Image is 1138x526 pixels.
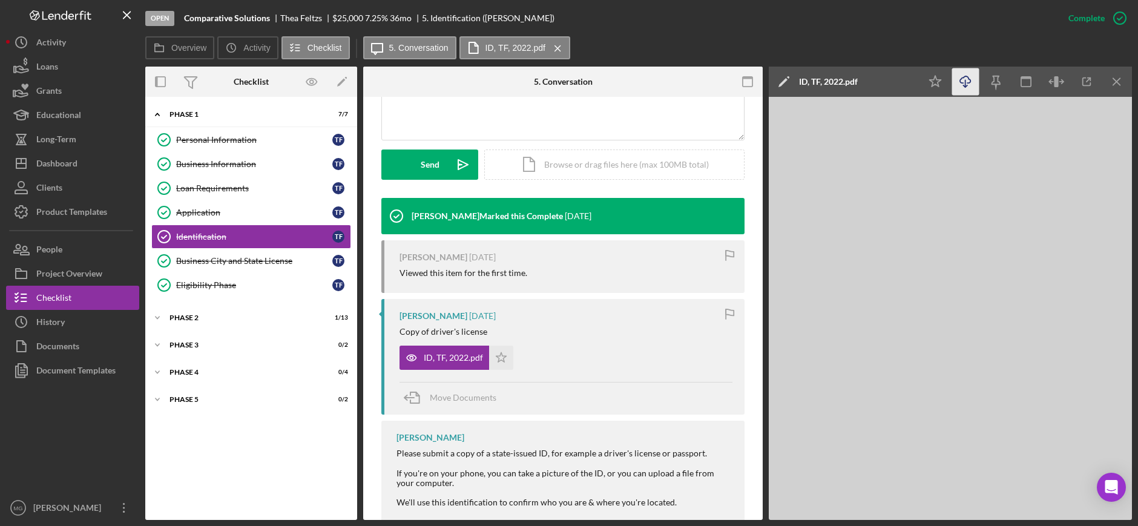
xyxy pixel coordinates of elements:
a: Business City and State LicenseTF [151,249,351,273]
div: 5. Identification ([PERSON_NAME]) [422,13,554,23]
div: [PERSON_NAME] Marked this Complete [412,211,563,221]
div: T F [332,182,344,194]
div: Phase 3 [169,341,318,349]
div: ID, TF, 2022.pdf [799,77,858,87]
button: Overview [145,36,214,59]
div: ID, TF, 2022.pdf [424,353,483,363]
a: ApplicationTF [151,200,351,225]
button: Move Documents [400,383,508,413]
time: 2022-06-09 20:30 [565,211,591,221]
button: MG[PERSON_NAME] [6,496,139,520]
div: Phase 4 [169,369,318,376]
div: T F [332,255,344,267]
button: Complete [1056,6,1132,30]
div: 36 mo [390,13,412,23]
div: 0 / 4 [326,369,348,376]
label: ID, TF, 2022.pdf [485,43,545,53]
label: 5. Conversation [389,43,449,53]
a: Eligibility PhaseTF [151,273,351,297]
div: Personal Information [176,135,332,145]
button: 5. Conversation [363,36,456,59]
div: 0 / 2 [326,341,348,349]
div: Phase 5 [169,396,318,403]
div: T F [332,206,344,219]
b: Comparative Solutions [184,13,270,23]
div: Send [421,150,439,180]
div: Phase 2 [169,314,318,321]
button: Send [381,150,478,180]
div: Checklist [234,77,269,87]
label: Activity [243,43,270,53]
span: $25,000 [332,13,363,23]
div: Identification [176,232,332,242]
div: Open Intercom Messenger [1097,473,1126,502]
div: 7 / 7 [326,111,348,118]
div: Loan Requirements [176,183,332,193]
a: Personal InformationTF [151,128,351,152]
div: Open [145,11,174,26]
div: T F [332,279,344,291]
div: Business Information [176,159,332,169]
div: [PERSON_NAME] [400,311,467,321]
time: 2022-05-24 21:09 [469,252,496,262]
span: Move Documents [430,392,496,403]
button: ID, TF, 2022.pdf [459,36,570,59]
div: Thea Feltzs [280,13,332,23]
div: Complete [1068,6,1105,30]
button: Activity [217,36,278,59]
div: [PERSON_NAME] [30,496,109,523]
div: Application [176,208,332,217]
label: Checklist [308,43,342,53]
div: 7.25 % [365,13,388,23]
button: Checklist [281,36,350,59]
a: Business InformationTF [151,152,351,176]
button: ID, TF, 2022.pdf [400,346,513,370]
div: 1 / 13 [326,314,348,321]
iframe: File preview [769,97,1132,520]
div: T F [332,134,344,146]
div: [PERSON_NAME] [400,252,467,262]
div: [PERSON_NAME] [396,433,464,442]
